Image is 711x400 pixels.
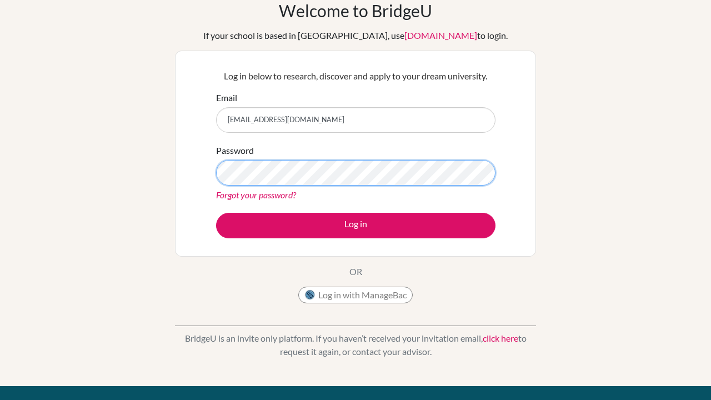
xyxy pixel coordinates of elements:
[175,332,536,358] p: BridgeU is an invite only platform. If you haven’t received your invitation email, to request it ...
[203,29,508,42] div: If your school is based in [GEOGRAPHIC_DATA], use to login.
[349,265,362,278] p: OR
[216,189,296,200] a: Forgot your password?
[216,69,495,83] p: Log in below to research, discover and apply to your dream university.
[216,91,237,104] label: Email
[279,1,432,21] h1: Welcome to BridgeU
[298,287,413,303] button: Log in with ManageBac
[404,30,477,41] a: [DOMAIN_NAME]
[216,213,495,238] button: Log in
[216,144,254,157] label: Password
[483,333,518,343] a: click here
